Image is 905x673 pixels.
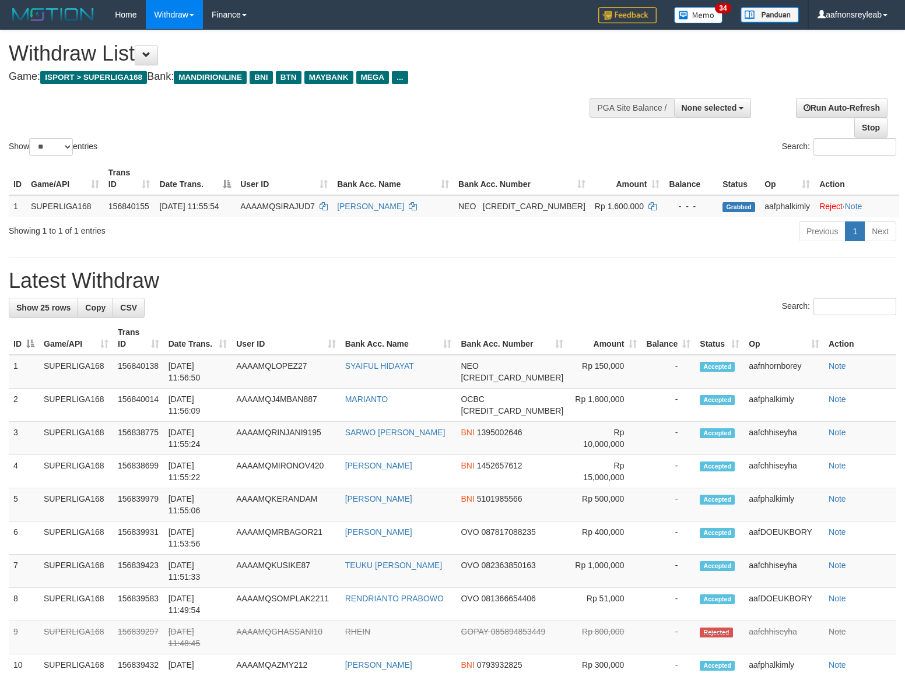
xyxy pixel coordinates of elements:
[345,361,414,371] a: SYAIFUL HIDAYAT
[231,455,340,488] td: AAAAMQMIRONOV420
[700,395,735,405] span: Accepted
[341,322,457,355] th: Bank Acc. Name: activate to sort column ascending
[829,428,846,437] a: Note
[641,389,695,422] td: -
[700,528,735,538] span: Accepted
[461,561,479,570] span: OVO
[345,594,444,603] a: RENDRIANTO PRABOWO
[236,162,332,195] th: User ID: activate to sort column ascending
[491,627,545,636] span: Copy 085894853449 to clipboard
[641,621,695,654] td: -
[700,594,735,604] span: Accepted
[337,202,404,211] a: [PERSON_NAME]
[250,71,272,84] span: BNI
[113,389,164,422] td: 156840014
[458,202,476,211] span: NEO
[744,389,824,422] td: aafphalkimly
[231,488,340,522] td: AAAAMQKERANDAM
[345,461,412,470] a: [PERSON_NAME]
[461,461,474,470] span: BNI
[461,406,563,415] span: Copy 693816522488 to clipboard
[568,455,641,488] td: Rp 15,000,000
[164,588,232,621] td: [DATE] 11:49:54
[9,555,39,588] td: 7
[568,555,641,588] td: Rp 1,000,000
[829,561,846,570] a: Note
[700,362,735,372] span: Accepted
[39,322,113,355] th: Game/API: activate to sort column ascending
[392,71,408,84] span: ...
[744,455,824,488] td: aafchhiseyha
[120,303,137,312] span: CSV
[641,455,695,488] td: -
[782,138,896,156] label: Search:
[345,627,371,636] a: RHEIN
[461,494,474,503] span: BNI
[595,202,644,211] span: Rp 1.600.000
[345,527,412,537] a: [PERSON_NAME]
[481,561,535,570] span: Copy 082363850163 to clipboard
[40,71,147,84] span: ISPORT > SUPERLIGA168
[104,162,155,195] th: Trans ID: activate to sort column ascending
[231,422,340,455] td: AAAAMQRINJANI9195
[722,202,755,212] span: Grabbed
[9,138,97,156] label: Show entries
[700,661,735,671] span: Accepted
[231,555,340,588] td: AAAAMQKUSIKE87
[744,355,824,389] td: aafnhornborey
[568,522,641,555] td: Rp 400,000
[461,428,474,437] span: BNI
[9,195,26,217] td: 1
[700,495,735,505] span: Accepted
[9,488,39,522] td: 5
[477,660,522,670] span: Copy 0793932825 to clipboard
[700,561,735,571] span: Accepted
[829,361,846,371] a: Note
[332,162,454,195] th: Bank Acc. Name: activate to sort column ascending
[829,660,846,670] a: Note
[461,373,563,382] span: Copy 5859459223534313 to clipboard
[674,98,752,118] button: None selected
[9,269,896,293] h1: Latest Withdraw
[240,202,315,211] span: AAAAMQSIRAJUD7
[664,162,718,195] th: Balance
[477,494,522,503] span: Copy 5101985566 to clipboard
[164,355,232,389] td: [DATE] 11:56:50
[741,7,799,23] img: panduan.png
[461,394,484,404] span: OCBC
[641,488,695,522] td: -
[598,7,657,23] img: Feedback.jpg
[164,522,232,555] td: [DATE] 11:53:56
[782,298,896,315] label: Search:
[760,162,815,195] th: Op: activate to sort column ascending
[9,355,39,389] td: 1
[39,621,113,654] td: SUPERLIGA168
[345,494,412,503] a: [PERSON_NAME]
[113,455,164,488] td: 156838699
[590,162,664,195] th: Amount: activate to sort column ascending
[744,322,824,355] th: Op: activate to sort column ascending
[641,522,695,555] td: -
[9,6,97,23] img: MOTION_logo.png
[864,221,896,241] a: Next
[345,394,388,404] a: MARIANTO
[29,138,73,156] select: Showentries
[813,298,896,315] input: Search:
[854,118,888,138] a: Stop
[276,71,301,84] span: BTN
[113,522,164,555] td: 156839931
[39,588,113,621] td: SUPERLIGA168
[641,355,695,389] td: -
[695,322,744,355] th: Status: activate to sort column ascending
[481,527,535,537] span: Copy 087817088235 to clipboard
[113,422,164,455] td: 156838775
[744,588,824,621] td: aafDOEUKBORY
[155,162,236,195] th: Date Trans.: activate to sort column descending
[819,202,843,211] a: Reject
[164,488,232,522] td: [DATE] 11:55:06
[590,98,674,118] div: PGA Site Balance /
[9,588,39,621] td: 8
[231,522,340,555] td: AAAAMQMRBAGOR21
[345,660,412,670] a: [PERSON_NAME]
[113,488,164,522] td: 156839979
